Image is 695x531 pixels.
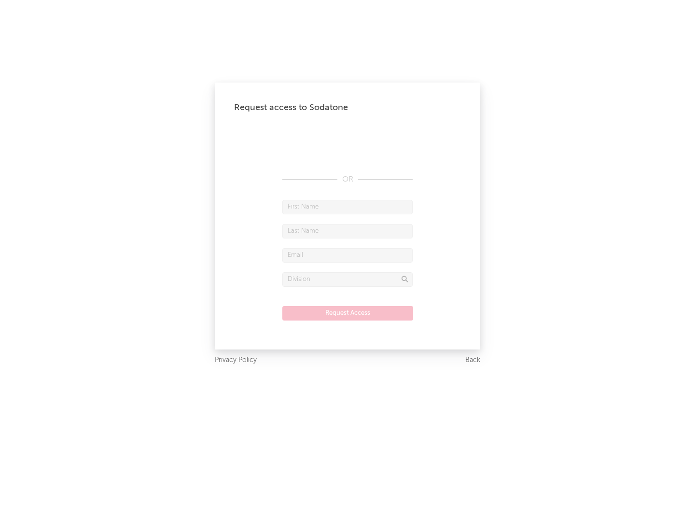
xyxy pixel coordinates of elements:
input: First Name [282,200,413,214]
input: Email [282,248,413,263]
input: Last Name [282,224,413,238]
a: Privacy Policy [215,354,257,366]
div: OR [282,174,413,185]
input: Division [282,272,413,287]
div: Request access to Sodatone [234,102,461,113]
button: Request Access [282,306,413,321]
a: Back [465,354,480,366]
